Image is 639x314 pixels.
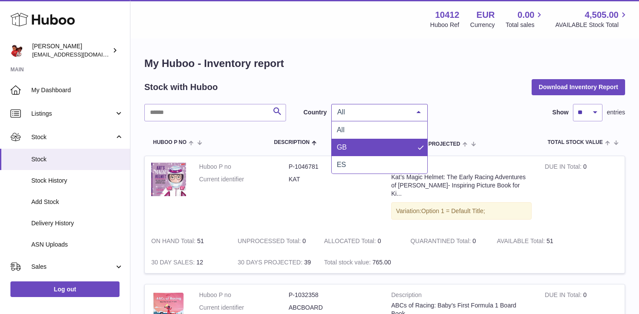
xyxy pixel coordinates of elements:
span: Stock [31,155,123,164]
img: product image [151,163,186,196]
span: Total sales [506,21,544,29]
strong: Description [391,291,532,301]
strong: Description [391,163,532,173]
span: 0 [473,237,476,244]
td: 39 [231,252,318,273]
strong: QUARANTINED Total [410,237,473,247]
strong: DUE IN Total [545,163,583,172]
a: 0.00 Total sales [506,9,544,29]
strong: AVAILABLE Total [497,237,546,247]
span: AVAILABLE Stock Total [555,21,629,29]
td: 12 [145,252,231,273]
span: 30 DAYS PROJECTED [406,141,460,147]
span: entries [607,108,625,117]
strong: ALLOCATED Total [324,237,377,247]
dt: Current identifier [199,175,289,184]
div: [PERSON_NAME] [32,42,110,59]
td: 51 [490,230,577,252]
span: Stock [31,133,114,141]
td: 51 [145,230,231,252]
label: Show [552,108,569,117]
img: hello@redracerbooks.com [10,44,23,57]
dd: P-1032358 [289,291,378,299]
h1: My Huboo - Inventory report [144,57,625,70]
span: Add Stock [31,198,123,206]
span: Option 1 = Default Title; [421,207,485,214]
strong: 10412 [435,9,459,21]
span: Listings [31,110,114,118]
strong: EUR [476,9,495,21]
td: 0 [231,230,318,252]
div: Variation: [391,202,532,220]
div: Currency [470,21,495,29]
span: My Dashboard [31,86,123,94]
span: Total stock value [548,140,603,145]
span: Huboo P no [153,140,186,145]
span: Stock History [31,177,123,185]
strong: DUE IN Total [545,291,583,301]
span: 4,505.00 [585,9,619,21]
span: Sales [31,263,114,271]
dd: KAT [289,175,378,184]
dt: Huboo P no [199,163,289,171]
div: Kat’s Magic Helmet: The Early Racing Adventures of [PERSON_NAME]- Inspiring Picture Book for Ki... [391,173,532,198]
span: Description [274,140,310,145]
td: 0 [317,230,404,252]
strong: 30 DAYS PROJECTED [238,259,304,268]
strong: 30 DAY SALES [151,259,196,268]
span: Delivery History [31,219,123,227]
a: Log out [10,281,120,297]
td: 0 [538,156,625,230]
strong: Total stock value [324,259,372,268]
label: Country [303,108,327,117]
span: All [335,108,410,117]
span: GB [337,144,347,151]
h2: Stock with Huboo [144,81,218,93]
span: All [337,126,345,134]
span: 0.00 [518,9,535,21]
span: ASN Uploads [31,241,123,249]
strong: UNPROCESSED Total [238,237,303,247]
button: Download Inventory Report [532,79,625,95]
dd: ABCBOARD [289,304,378,312]
span: ES [337,161,346,168]
dd: P-1046781 [289,163,378,171]
strong: ON HAND Total [151,237,197,247]
span: [EMAIL_ADDRESS][DOMAIN_NAME] [32,51,128,58]
dt: Huboo P no [199,291,289,299]
div: Huboo Ref [430,21,459,29]
dt: Current identifier [199,304,289,312]
a: 4,505.00 AVAILABLE Stock Total [555,9,629,29]
span: 765.00 [373,259,391,266]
